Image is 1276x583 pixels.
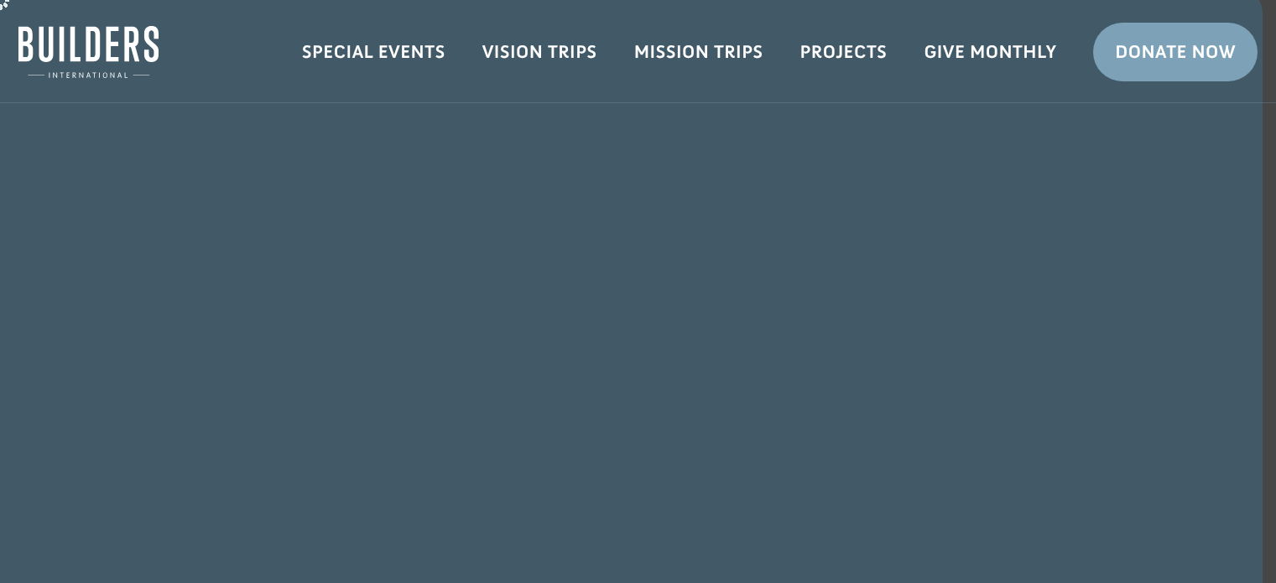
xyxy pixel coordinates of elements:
[464,28,616,76] a: Vision Trips
[905,28,1075,76] a: Give Monthly
[18,26,159,78] img: Builders International
[616,28,782,76] a: Mission Trips
[782,28,906,76] a: Projects
[1093,23,1258,81] a: Donate Now
[284,28,464,76] a: Special Events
